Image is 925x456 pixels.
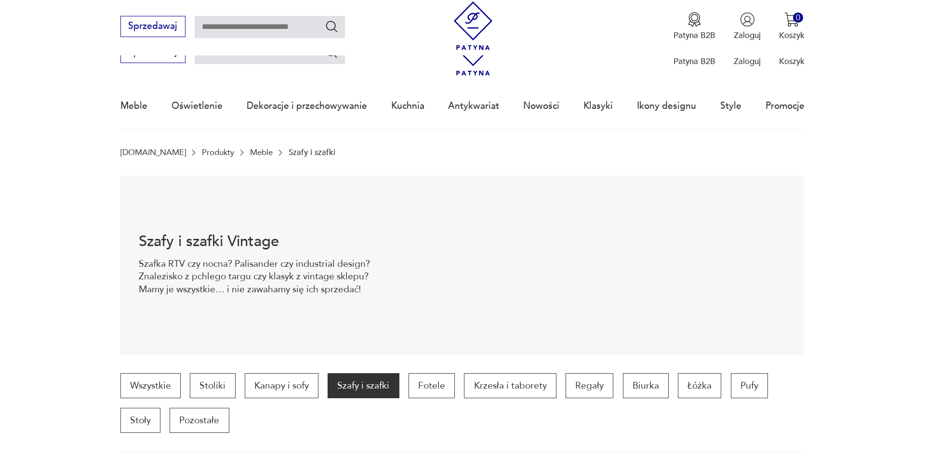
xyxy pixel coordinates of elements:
div: 0 [793,13,803,23]
p: Patyna B2B [674,56,715,67]
a: Sprzedawaj [120,23,185,31]
a: Ikona medaluPatyna B2B [674,12,715,41]
img: Patyna - sklep z meblami i dekoracjami vintage [449,1,498,50]
a: Biurka [623,373,669,398]
button: Szukaj [325,45,339,59]
a: Style [720,84,741,128]
p: Koszyk [779,56,805,67]
button: Patyna B2B [674,12,715,41]
a: Szafy i szafki [328,373,399,398]
a: Promocje [766,84,805,128]
img: Ikonka użytkownika [740,12,755,27]
a: Meble [120,84,147,128]
a: Sprzedawaj [120,49,185,57]
a: Krzesła i taborety [464,373,556,398]
img: Ikona medalu [687,12,702,27]
a: [DOMAIN_NAME] [120,148,186,157]
a: Łóżka [678,373,721,398]
a: Pufy [731,373,768,398]
p: Koszyk [779,30,805,41]
a: Dekoracje i przechowywanie [247,84,367,128]
p: Patyna B2B [674,30,715,41]
a: Stoły [120,408,160,433]
a: Ikony designu [637,84,696,128]
a: Meble [250,148,273,157]
a: Oświetlenie [172,84,223,128]
a: Kuchnia [391,84,424,128]
a: Kanapy i sofy [245,373,318,398]
p: Zaloguj [734,30,761,41]
button: Zaloguj [734,12,761,41]
button: Szukaj [325,19,339,33]
button: 0Koszyk [779,12,805,41]
a: Pozostałe [170,408,229,433]
a: Stoliki [190,373,235,398]
a: Produkty [202,148,234,157]
p: Szafy i szafki [289,148,335,157]
a: Nowości [523,84,559,128]
h1: Szafy i szafki Vintage [139,235,376,248]
a: Klasyki [583,84,613,128]
img: Ikona koszyka [784,12,799,27]
a: Wszystkie [120,373,181,398]
button: Sprzedawaj [120,16,185,37]
a: Antykwariat [448,84,499,128]
a: Regały [566,373,613,398]
a: Fotele [409,373,455,398]
p: Zaloguj [734,56,761,67]
p: Szafka RTV czy nocna? Palisander czy industrial design? Znalezisko z pchlego targu czy klasyk z v... [139,258,376,296]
